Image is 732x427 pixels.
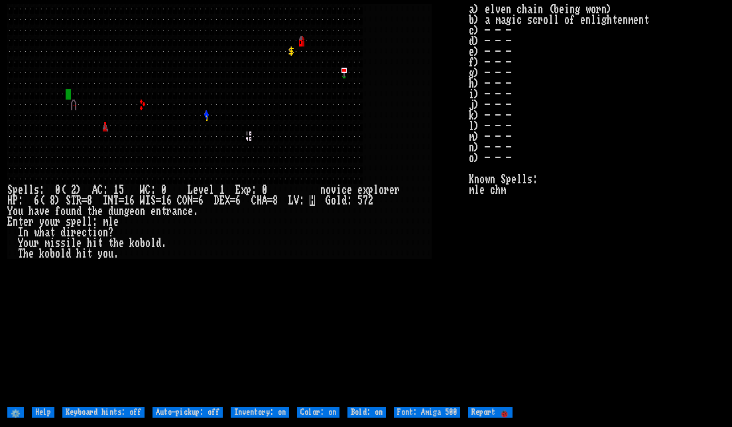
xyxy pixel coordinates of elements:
div: l [373,185,379,195]
div: X [225,195,230,206]
div: r [384,185,389,195]
div: t [50,227,55,238]
div: n [177,206,182,216]
div: d [341,195,347,206]
div: t [97,238,103,248]
div: a [172,206,177,216]
div: h [39,227,44,238]
div: 5 [119,185,124,195]
div: s [60,238,66,248]
div: r [55,216,60,227]
div: n [320,185,326,195]
input: Auto-pickup: off [152,407,223,418]
div: y [97,248,103,259]
div: n [13,216,18,227]
div: p [368,185,373,195]
div: : [18,195,23,206]
div: E [7,216,13,227]
div: v [198,185,204,195]
div: o [103,248,108,259]
div: r [29,216,34,227]
div: e [76,216,82,227]
div: e [97,206,103,216]
div: v [331,185,336,195]
div: i [66,238,71,248]
div: T [71,195,76,206]
div: t [87,248,92,259]
div: k [39,248,44,259]
div: x [241,185,246,195]
div: u [50,216,55,227]
div: e [193,185,198,195]
input: Font: Amiga 500 [394,407,460,418]
div: ) [55,195,60,206]
div: = [230,195,235,206]
div: l [336,195,341,206]
div: t [161,206,166,216]
div: 0 [262,185,267,195]
div: l [209,185,214,195]
div: o [135,238,140,248]
div: L [288,195,294,206]
div: D [214,195,219,206]
div: i [82,248,87,259]
div: 0 [55,185,60,195]
div: O [182,195,188,206]
input: Bold: on [347,407,386,418]
div: n [23,227,29,238]
div: N [188,195,193,206]
div: c [82,227,87,238]
div: e [76,227,82,238]
div: . [113,248,119,259]
div: 8 [50,195,55,206]
div: H [7,195,13,206]
div: a [44,227,50,238]
div: : [151,185,156,195]
div: o [23,238,29,248]
div: i [66,227,71,238]
div: A [262,195,267,206]
div: h [23,248,29,259]
div: l [71,238,76,248]
div: m [103,216,108,227]
div: ( [60,185,66,195]
div: o [135,206,140,216]
div: o [331,195,336,206]
div: ( [39,195,44,206]
input: Keyboard hints: off [62,407,145,418]
div: C [177,195,182,206]
div: = [156,195,161,206]
div: : [92,216,97,227]
div: p [71,216,76,227]
input: ⚙️ [7,407,24,418]
stats: a) elven chain (being worn) b) a magic scroll of enlightenment c) - - - d) - - - e) - - - f) - - ... [469,4,725,405]
div: o [326,185,331,195]
div: e [347,185,352,195]
div: V [294,195,299,206]
div: R [76,195,82,206]
mark: H [310,195,315,206]
div: S [7,185,13,195]
div: v [39,206,44,216]
div: h [29,206,34,216]
input: Help [32,407,54,418]
div: u [29,238,34,248]
div: o [379,185,384,195]
div: o [145,238,151,248]
div: e [389,185,395,195]
div: 1 [124,195,129,206]
div: I [145,195,151,206]
div: 8 [87,195,92,206]
div: s [34,185,39,195]
div: o [13,206,18,216]
div: 1 [161,195,166,206]
div: 6 [129,195,135,206]
div: W [140,185,145,195]
div: : [299,195,304,206]
div: ) [76,185,82,195]
div: g [124,206,129,216]
div: ? [108,227,113,238]
div: t [108,238,113,248]
div: l [87,216,92,227]
div: 6 [235,195,241,206]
